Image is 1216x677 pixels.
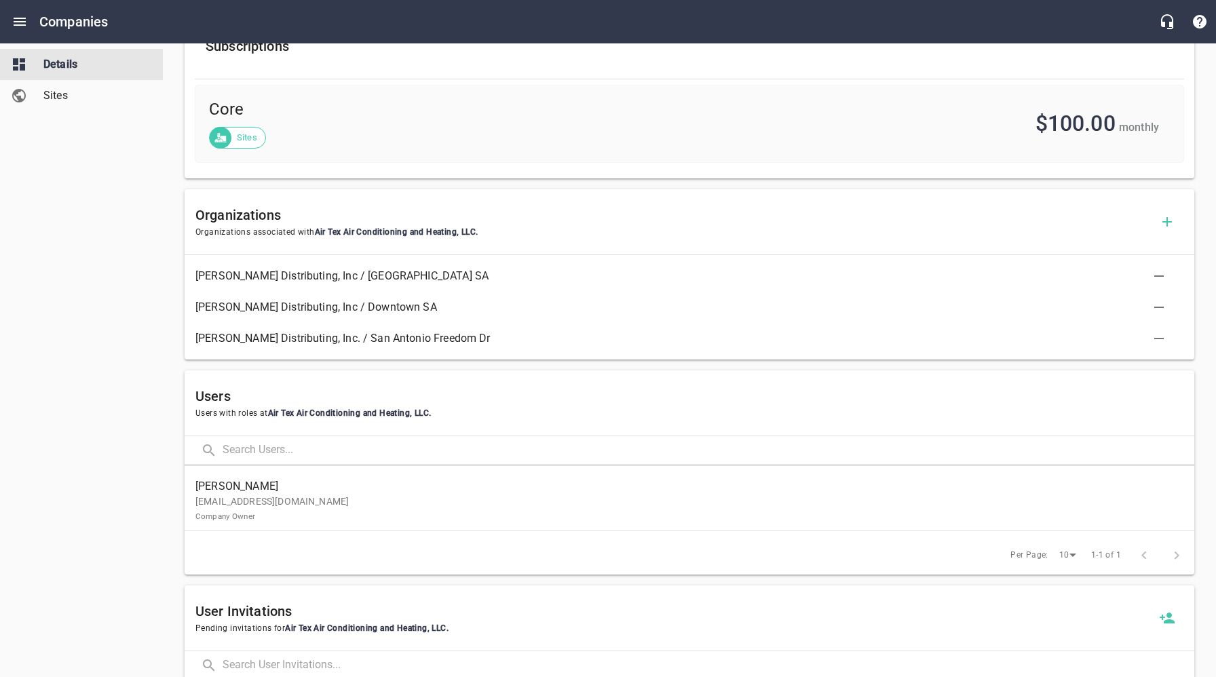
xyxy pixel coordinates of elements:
span: [PERSON_NAME] Distributing, Inc. / San Antonio Freedom Dr [195,330,1162,347]
span: Pending invitations for [195,622,1151,636]
small: Company Owner [195,511,255,521]
button: Add Organization [1151,206,1183,238]
span: Air Tex Air Conditioning and Heating, LLC . [315,227,478,237]
span: Air Tex Air Conditioning and Heating, LLC . [268,408,432,418]
h6: Organizations [195,204,1151,226]
span: $100.00 [1035,111,1116,136]
span: Users with roles at [195,407,1183,421]
a: [PERSON_NAME][EMAIL_ADDRESS][DOMAIN_NAME]Company Owner [185,471,1194,530]
span: Details [43,56,147,73]
a: Invite a new user to Air Tex Air Conditioning and Heating, LLC [1151,602,1183,634]
button: Support Portal [1183,5,1216,38]
span: Sites [229,131,265,144]
span: [PERSON_NAME] [195,478,1173,495]
button: Delete Association [1143,291,1175,324]
span: Core [209,99,640,121]
span: [PERSON_NAME] Distributing, Inc / [GEOGRAPHIC_DATA] SA [195,268,1162,284]
button: Open drawer [3,5,36,38]
span: Per Page: [1010,549,1048,562]
button: Delete Association [1143,260,1175,292]
h6: Companies [39,11,108,33]
h6: Subscriptions [206,35,1173,57]
button: Delete Association [1143,322,1175,355]
h6: Users [195,385,1183,407]
span: Organizations associated with [195,226,1151,239]
p: [EMAIL_ADDRESS][DOMAIN_NAME] [195,495,1173,523]
h6: User Invitations [195,600,1151,622]
div: Sites [209,127,266,149]
span: Sites [43,88,147,104]
span: monthly [1119,121,1159,134]
input: Search Users... [223,436,1194,465]
button: Live Chat [1151,5,1183,38]
div: 10 [1054,546,1081,564]
span: Air Tex Air Conditioning and Heating, LLC . [285,623,449,633]
span: [PERSON_NAME] Distributing, Inc / Downtown SA [195,299,1162,315]
span: 1-1 of 1 [1091,549,1121,562]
